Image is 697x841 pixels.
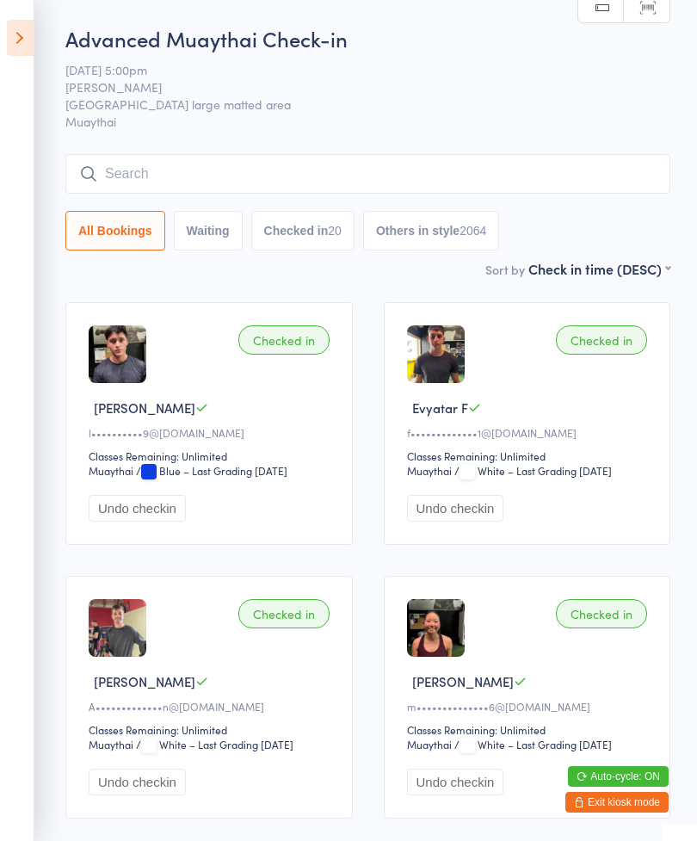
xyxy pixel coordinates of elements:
div: Checked in [556,599,647,628]
button: Undo checkin [407,495,504,522]
div: Muaythai [407,737,452,751]
img: image1713862364.png [89,325,146,383]
span: [PERSON_NAME] [94,399,195,417]
div: Classes Remaining: Unlimited [89,722,335,737]
span: [PERSON_NAME] [65,78,644,96]
span: / White – Last Grading [DATE] [454,463,612,478]
button: Others in style2064 [363,211,499,250]
button: All Bookings [65,211,165,250]
div: Checked in [556,325,647,355]
div: Classes Remaining: Unlimited [407,722,653,737]
div: Check in time (DESC) [528,259,670,278]
input: Search [65,154,670,194]
span: / White – Last Grading [DATE] [136,737,293,751]
label: Sort by [485,261,525,278]
span: / White – Last Grading [DATE] [454,737,612,751]
div: Classes Remaining: Unlimited [89,448,335,463]
img: image1721126179.png [407,599,465,657]
span: [PERSON_NAME] [412,672,514,690]
span: Evyatar F [412,399,468,417]
div: 20 [328,224,342,238]
button: Undo checkin [89,495,186,522]
button: Undo checkin [407,769,504,795]
img: image1680509587.png [89,599,146,657]
div: Muaythai [89,737,133,751]
span: / Blue – Last Grading [DATE] [136,463,287,478]
div: m••••••••••••••6@[DOMAIN_NAME] [407,699,653,714]
div: Checked in [238,599,330,628]
img: image1733703716.png [407,325,465,383]
button: Undo checkin [89,769,186,795]
button: Waiting [174,211,243,250]
div: f•••••••••••••1@[DOMAIN_NAME] [407,425,653,440]
button: Checked in20 [251,211,355,250]
div: A•••••••••••••n@[DOMAIN_NAME] [89,699,335,714]
span: [DATE] 5:00pm [65,61,644,78]
span: [PERSON_NAME] [94,672,195,690]
div: Muaythai [407,463,452,478]
div: l••••••••••9@[DOMAIN_NAME] [89,425,335,440]
h2: Advanced Muaythai Check-in [65,24,670,53]
span: [GEOGRAPHIC_DATA] large matted area [65,96,644,113]
div: Classes Remaining: Unlimited [407,448,653,463]
button: Auto-cycle: ON [568,766,669,787]
button: Exit kiosk mode [565,792,669,813]
div: Checked in [238,325,330,355]
span: Muaythai [65,113,670,130]
div: Muaythai [89,463,133,478]
div: 2064 [460,224,486,238]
